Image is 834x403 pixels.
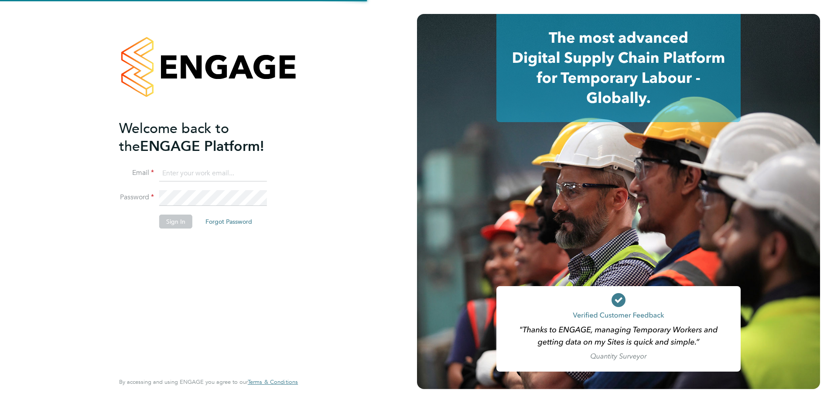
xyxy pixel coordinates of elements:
label: Email [119,168,154,178]
label: Password [119,193,154,202]
button: Forgot Password [198,215,259,229]
button: Sign In [159,215,192,229]
h2: ENGAGE Platform! [119,120,289,155]
input: Enter your work email... [159,166,267,181]
a: Terms & Conditions [248,379,298,386]
span: By accessing and using ENGAGE you agree to our [119,378,298,386]
span: Terms & Conditions [248,378,298,386]
span: Welcome back to the [119,120,229,155]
